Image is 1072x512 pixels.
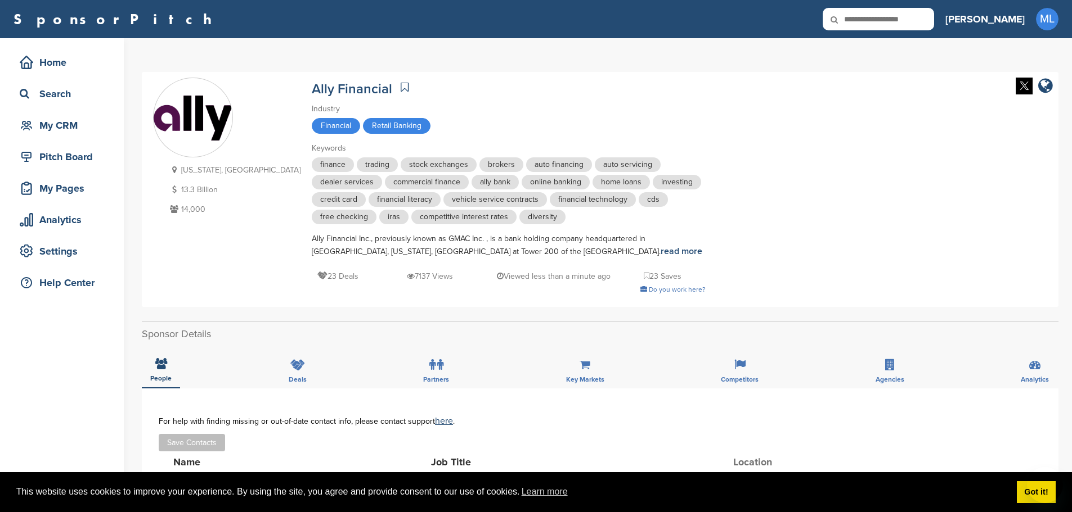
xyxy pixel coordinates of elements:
span: Agencies [876,376,904,383]
span: free checking [312,210,376,224]
span: Do you work here? [649,286,706,293]
h2: Sponsor Details [142,327,1058,342]
button: Save Contacts [159,434,225,451]
div: Home [17,52,113,73]
span: stock exchanges [401,157,477,172]
a: My Pages [11,175,113,201]
span: dealer services [312,175,382,189]
span: Key Markets [566,376,604,383]
div: Job Title [431,457,600,467]
div: Pitch Board [17,147,113,167]
a: My CRM [11,112,113,138]
a: company link [1038,78,1053,96]
p: [US_STATE], [GEOGRAPHIC_DATA] [167,163,300,177]
span: cds [639,192,668,207]
a: Settings [11,238,113,264]
span: home loans [593,175,650,189]
p: 13.3 Billion [167,183,300,197]
div: Keywords [312,142,706,155]
a: Do you work here? [640,286,706,293]
span: trading [357,157,398,172]
a: Analytics [11,207,113,233]
div: Settings [17,241,113,261]
p: 23 Deals [317,269,358,283]
div: For help with finding missing or out-of-date contact info, please contact support . [159,416,1042,425]
a: Home [11,49,113,75]
a: Help Center [11,270,113,296]
div: Industry [312,103,706,115]
a: Search [11,81,113,107]
div: Name [173,457,297,467]
span: Analytics [1021,376,1049,383]
span: credit card [312,192,366,207]
p: 14,000 [167,202,300,216]
span: Deals [289,376,307,383]
div: My Pages [17,178,113,198]
span: commercial finance [385,175,469,189]
div: My CRM [17,115,113,135]
span: auto servicing [595,157,661,172]
span: Partners [423,376,449,383]
p: 23 Saves [644,269,681,283]
p: 7137 Views [407,269,453,283]
span: Retail Banking [363,118,430,134]
a: learn more about cookies [520,483,569,500]
span: Competitors [721,376,759,383]
a: here [435,415,453,427]
img: Twitter white [1016,78,1033,94]
div: Location [733,457,818,467]
span: People [150,375,172,382]
a: dismiss cookie message [1017,481,1056,504]
a: read more [661,246,702,257]
span: diversity [519,210,566,224]
span: Financial [312,118,360,134]
a: Ally Financial [312,81,392,97]
span: finance [312,157,354,172]
h3: [PERSON_NAME] [945,11,1025,27]
span: auto financing [526,157,592,172]
div: Analytics [17,210,113,230]
span: iras [379,210,409,224]
span: online banking [522,175,590,189]
p: Viewed less than a minute ago [497,269,611,283]
div: Search [17,84,113,104]
a: [PERSON_NAME] [945,7,1025,31]
span: This website uses cookies to improve your experience. By using the site, you agree and provide co... [16,483,1008,500]
a: SponsorPitch [14,12,219,26]
img: Sponsorpitch & Ally Financial [154,96,232,141]
a: Pitch Board [11,144,113,170]
span: ally bank [472,175,519,189]
span: vehicle service contracts [443,192,547,207]
span: investing [653,175,701,189]
span: competitive interest rates [411,210,517,224]
span: brokers [479,157,523,172]
span: ML [1036,8,1058,30]
span: financial literacy [369,192,441,207]
div: Ally Financial Inc., previously known as GMAC Inc. , is a bank holding company headquartered in [... [312,233,706,258]
iframe: Button to launch messaging window [1027,467,1063,503]
div: Help Center [17,273,113,293]
span: financial technology [550,192,636,207]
